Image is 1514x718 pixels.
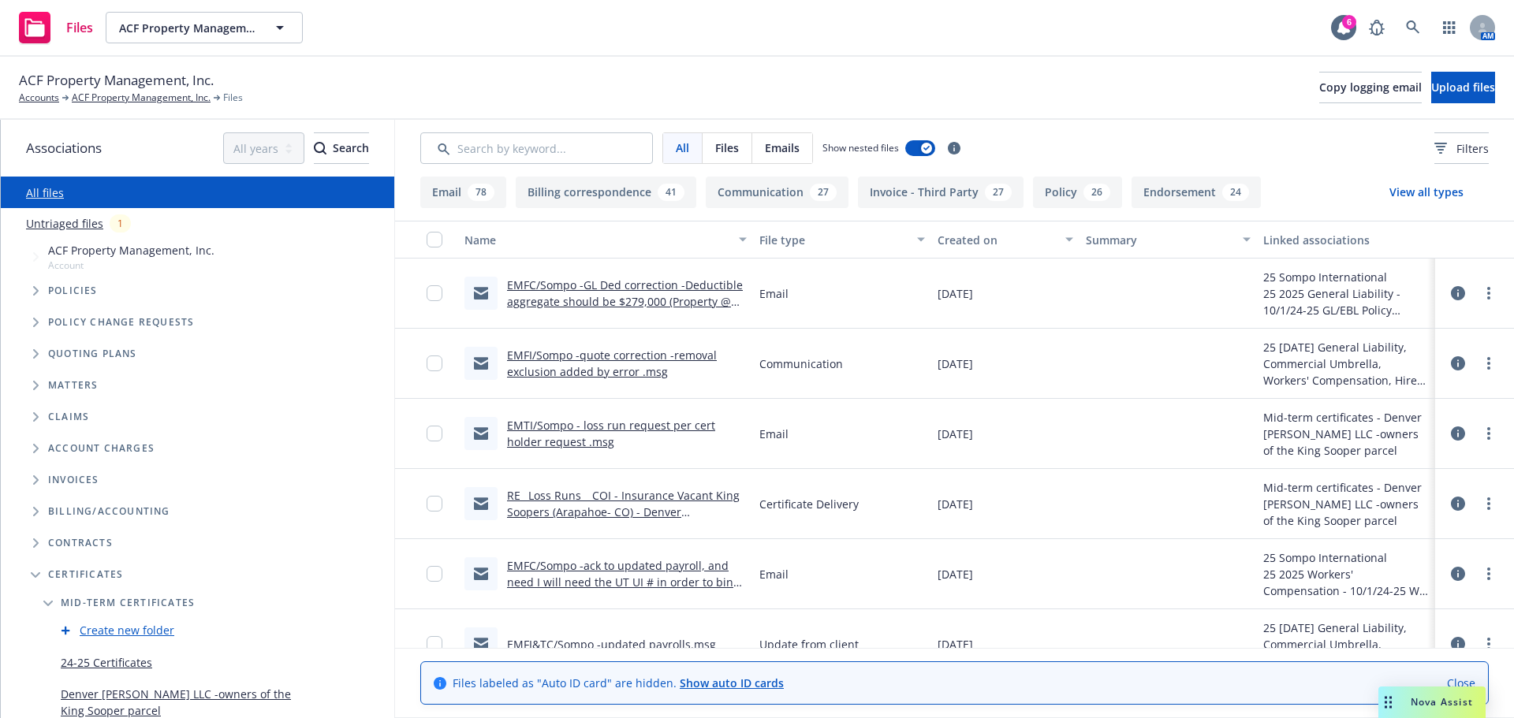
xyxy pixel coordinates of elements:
div: 25 2025 General Liability - 10/1/24-25 GL/EBL Policy [1263,285,1429,318]
a: Create new folder [80,622,174,638]
div: Summary [1086,232,1234,248]
span: ACF Property Management, Inc. [19,70,214,91]
span: Certificates [48,570,123,579]
button: Filters [1434,132,1489,164]
a: more [1479,284,1498,303]
span: ACF Property Management, Inc. [48,242,214,259]
span: [DATE] [938,285,973,302]
span: Emails [765,140,800,156]
div: Linked associations [1263,232,1429,248]
button: Created on [931,221,1080,259]
div: 78 [468,184,494,201]
span: Communication [759,355,843,372]
button: Communication [706,177,848,208]
button: Summary [1080,221,1258,259]
span: Files [223,91,243,105]
a: All files [26,185,64,200]
span: All [676,140,689,156]
button: Upload files [1431,72,1495,103]
button: SearchSearch [314,132,369,164]
span: Associations [26,138,102,158]
div: 25 Sompo International [1263,549,1429,566]
a: more [1479,634,1498,653]
div: 1 [110,214,131,233]
span: Account charges [48,444,155,453]
span: Contracts [48,538,113,548]
a: more [1479,564,1498,583]
span: Matters [48,381,98,390]
a: RE_ Loss Runs _ COI - Insurance Vacant King Soopers (Arapahoe- CO) - Denver [PERSON_NAME] LLC _ K... [507,488,740,569]
a: more [1479,354,1498,373]
button: Email [420,177,506,208]
div: Tree Example [1,239,394,496]
a: ACF Property Management, Inc. [72,91,211,105]
span: Policy change requests [48,318,194,327]
div: 27 [985,184,1012,201]
div: Created on [938,232,1056,248]
a: EMFC/Sompo -ack to updated payroll, and need I will need the UT UI # in order to bind but can quo... [507,558,740,606]
a: Switch app [1434,12,1465,43]
span: [DATE] [938,496,973,512]
span: Account [48,259,214,272]
div: 25 [DATE] General Liability, Commercial Umbrella, Workers' Compensation, Hired and Non-Owned Auto... [1263,619,1429,669]
div: 6 [1342,15,1356,29]
span: Quoting plans [48,349,137,359]
button: Policy [1033,177,1122,208]
span: Upload files [1431,80,1495,95]
span: Email [759,426,789,442]
input: Search by keyword... [420,132,653,164]
input: Toggle Row Selected [427,636,442,652]
span: Email [759,285,789,302]
div: 25 2025 Workers' Compensation - 10/1/24-25 WC Policy [1263,566,1429,599]
a: Untriaged files [26,215,103,232]
button: Linked associations [1257,221,1435,259]
span: Nova Assist [1411,695,1473,709]
span: Files labeled as "Auto ID card" are hidden. [453,675,784,691]
input: Toggle Row Selected [427,496,442,512]
div: Drag to move [1378,686,1398,718]
button: Name [458,221,753,259]
div: 26 [1083,184,1110,201]
button: File type [753,221,931,259]
button: Nova Assist [1378,686,1486,718]
a: Search [1397,12,1429,43]
button: Invoice - Third Party [858,177,1024,208]
a: EMFI/Sompo -quote correction -removal exclusion added by error .msg [507,348,717,379]
button: Endorsement [1132,177,1261,208]
button: View all types [1364,177,1489,208]
div: Mid-term certificates - Denver [PERSON_NAME] LLC -owners of the King Sooper parcel [1263,409,1429,459]
span: Files [66,21,93,34]
div: File type [759,232,908,248]
span: Certificate Delivery [759,496,859,512]
span: [DATE] [938,636,973,653]
a: more [1479,424,1498,443]
input: Toggle Row Selected [427,566,442,582]
button: Copy logging email [1319,72,1422,103]
span: Update from client [759,636,859,653]
span: Filters [1456,140,1489,157]
a: more [1479,494,1498,513]
div: Search [314,133,369,163]
span: [DATE] [938,566,973,582]
a: 24-25 Certificates [61,654,152,671]
span: Policies [48,286,98,296]
span: Mid-term certificates [61,598,195,608]
span: [DATE] [938,426,973,442]
a: Files [13,6,99,50]
svg: Search [314,142,326,154]
button: ACF Property Management, Inc. [106,12,303,43]
a: Close [1447,675,1475,691]
div: 27 [810,184,837,201]
span: [DATE] [938,355,973,372]
div: 41 [658,184,684,201]
button: Billing correspondence [516,177,696,208]
a: Show auto ID cards [680,675,784,690]
div: 25 Sompo International [1263,269,1429,285]
span: Billing/Accounting [48,507,170,516]
a: EMTI/Sompo - loss run request per cert holder request .msg [507,418,715,449]
span: Filters [1434,140,1489,157]
span: ACF Property Management, Inc. [119,20,255,36]
input: Toggle Row Selected [427,355,442,371]
span: Claims [48,412,89,422]
div: 25 [DATE] General Liability, Commercial Umbrella, Workers' Compensation, Hired and Non-Owned Auto... [1263,339,1429,389]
